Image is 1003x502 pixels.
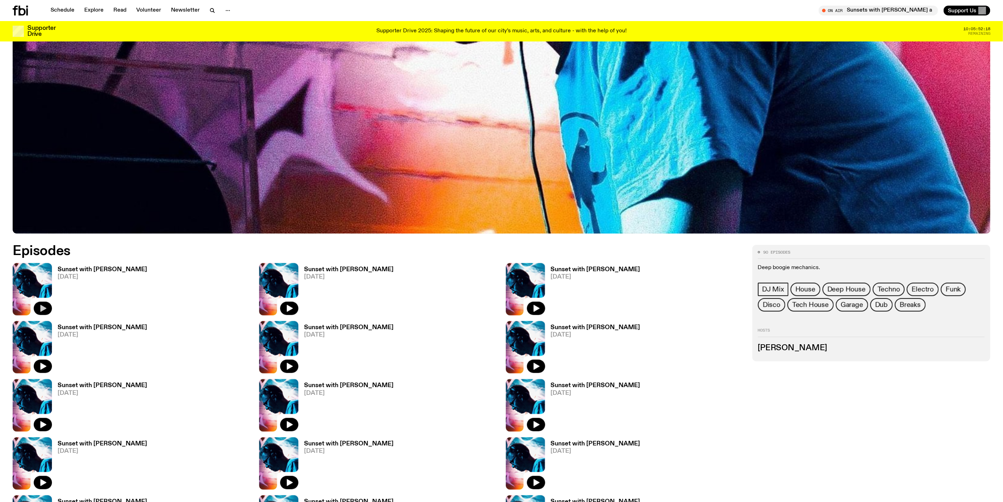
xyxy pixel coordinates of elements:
a: Read [109,6,131,15]
a: Sunset with [PERSON_NAME][DATE] [545,383,640,431]
img: Simon Caldwell stands side on, looking downwards. He has headphones on. Behind him is a brightly ... [13,379,52,431]
button: Support Us [944,6,990,15]
a: Sunset with [PERSON_NAME][DATE] [298,441,394,490]
span: House [796,286,816,293]
span: Disco [763,301,780,309]
img: Simon Caldwell stands side on, looking downwards. He has headphones on. Behind him is a brightly ... [259,437,298,490]
a: Deep House [823,283,871,296]
h2: Hosts [758,328,985,337]
span: Techno [878,286,900,293]
h3: Sunset with [PERSON_NAME] [551,267,640,273]
a: Funk [941,283,966,296]
a: Techno [873,283,905,296]
a: Dub [870,298,893,312]
a: Sunset with [PERSON_NAME][DATE] [52,325,147,373]
h3: Sunset with [PERSON_NAME] [551,325,640,331]
span: [DATE] [304,274,394,280]
span: Garage [841,301,863,309]
h3: Sunset with [PERSON_NAME] [304,383,394,389]
span: Funk [946,286,961,293]
img: Simon Caldwell stands side on, looking downwards. He has headphones on. Behind him is a brightly ... [13,263,52,315]
a: Explore [80,6,108,15]
a: Schedule [46,6,79,15]
a: Newsletter [167,6,204,15]
a: Disco [758,298,785,312]
span: 10:05:52:18 [963,27,990,31]
span: [DATE] [551,448,640,454]
button: On AirSunsets with [PERSON_NAME] and [PERSON_NAME] [819,6,938,15]
span: Electro [912,286,934,293]
span: [DATE] [58,332,147,338]
h3: Sunset with [PERSON_NAME] [58,383,147,389]
img: Simon Caldwell stands side on, looking downwards. He has headphones on. Behind him is a brightly ... [506,437,545,490]
span: Remaining [968,32,990,35]
h3: Sunset with [PERSON_NAME] [551,383,640,389]
span: Support Us [948,7,976,14]
a: Sunset with [PERSON_NAME][DATE] [298,267,394,315]
p: Deep boogie mechanics. [758,265,985,271]
a: Garage [836,298,868,312]
span: 90 episodes [764,250,791,254]
span: [DATE] [58,390,147,396]
h3: Sunset with [PERSON_NAME] [304,325,394,331]
span: Tech House [792,301,829,309]
span: [DATE] [551,390,640,396]
a: Sunset with [PERSON_NAME][DATE] [298,383,394,431]
h3: Sunset with [PERSON_NAME] [304,267,394,273]
a: Sunset with [PERSON_NAME][DATE] [52,267,147,315]
a: House [791,283,820,296]
h3: Sunset with [PERSON_NAME] [58,441,147,447]
img: Simon Caldwell stands side on, looking downwards. He has headphones on. Behind him is a brightly ... [506,263,545,315]
span: Dub [875,301,888,309]
a: Sunset with [PERSON_NAME][DATE] [545,325,640,373]
img: Simon Caldwell stands side on, looking downwards. He has headphones on. Behind him is a brightly ... [506,379,545,431]
img: Simon Caldwell stands side on, looking downwards. He has headphones on. Behind him is a brightly ... [13,321,52,373]
h3: Sunset with [PERSON_NAME] [551,441,640,447]
h3: Sunset with [PERSON_NAME] [58,267,147,273]
a: Volunteer [132,6,165,15]
span: [DATE] [551,274,640,280]
span: [DATE] [304,390,394,396]
a: Sunset with [PERSON_NAME][DATE] [545,441,640,490]
a: Tech House [787,298,834,312]
img: Simon Caldwell stands side on, looking downwards. He has headphones on. Behind him is a brightly ... [259,379,298,431]
a: Sunset with [PERSON_NAME][DATE] [52,383,147,431]
span: [DATE] [58,448,147,454]
a: Electro [907,283,939,296]
img: Simon Caldwell stands side on, looking downwards. He has headphones on. Behind him is a brightly ... [259,321,298,373]
p: Supporter Drive 2025: Shaping the future of our city’s music, arts, and culture - with the help o... [376,28,627,34]
span: [DATE] [304,332,394,338]
h3: Sunset with [PERSON_NAME] [58,325,147,331]
img: Simon Caldwell stands side on, looking downwards. He has headphones on. Behind him is a brightly ... [259,263,298,315]
span: DJ Mix [762,286,784,293]
a: DJ Mix [758,283,788,296]
a: Sunset with [PERSON_NAME][DATE] [545,267,640,315]
a: Sunset with [PERSON_NAME][DATE] [298,325,394,373]
a: Sunset with [PERSON_NAME][DATE] [52,441,147,490]
span: [DATE] [58,274,147,280]
img: Simon Caldwell stands side on, looking downwards. He has headphones on. Behind him is a brightly ... [13,437,52,490]
h3: [PERSON_NAME] [758,344,985,352]
span: [DATE] [551,332,640,338]
span: Breaks [900,301,921,309]
a: Breaks [895,298,926,312]
h3: Sunset with [PERSON_NAME] [304,441,394,447]
h2: Episodes [13,245,662,257]
span: [DATE] [304,448,394,454]
h3: Supporter Drive [27,25,55,37]
img: Simon Caldwell stands side on, looking downwards. He has headphones on. Behind him is a brightly ... [506,321,545,373]
span: Deep House [827,286,866,293]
